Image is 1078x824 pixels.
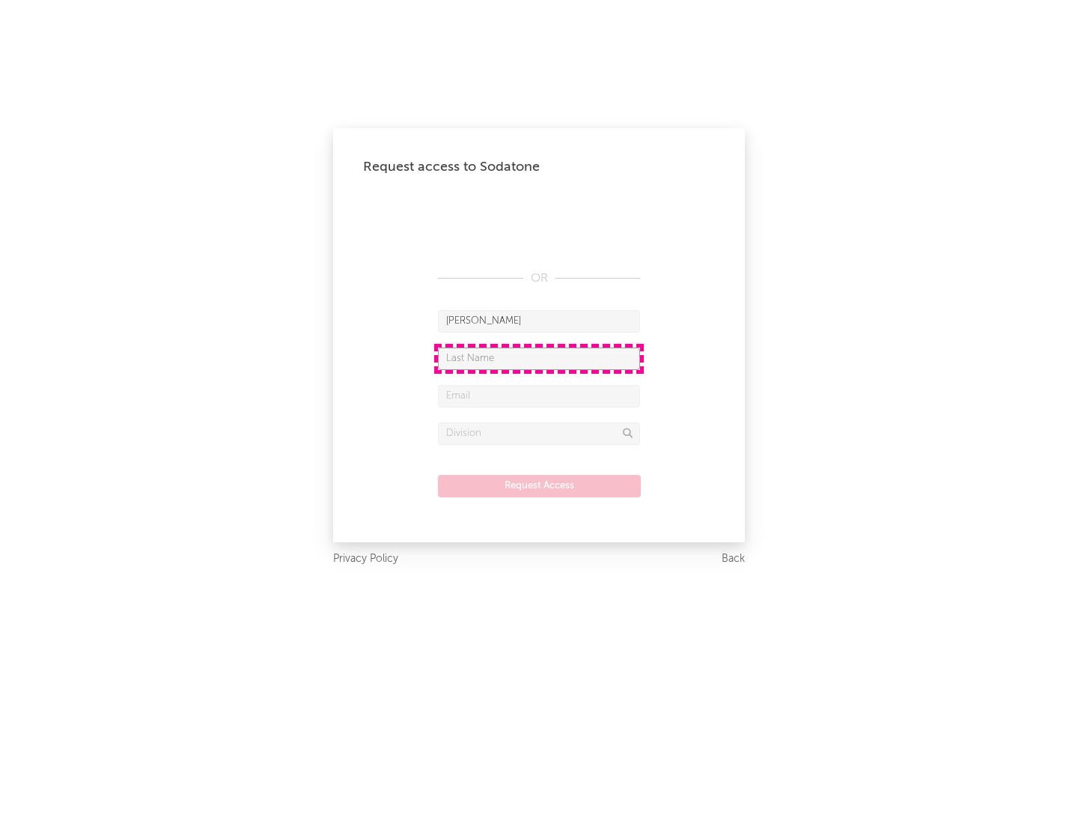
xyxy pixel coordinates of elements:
a: Back [722,550,745,569]
input: Division [438,422,640,445]
div: Request access to Sodatone [363,158,715,176]
button: Request Access [438,475,641,497]
div: OR [438,270,640,288]
a: Privacy Policy [333,550,398,569]
input: First Name [438,310,640,333]
input: Email [438,385,640,408]
input: Last Name [438,348,640,370]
